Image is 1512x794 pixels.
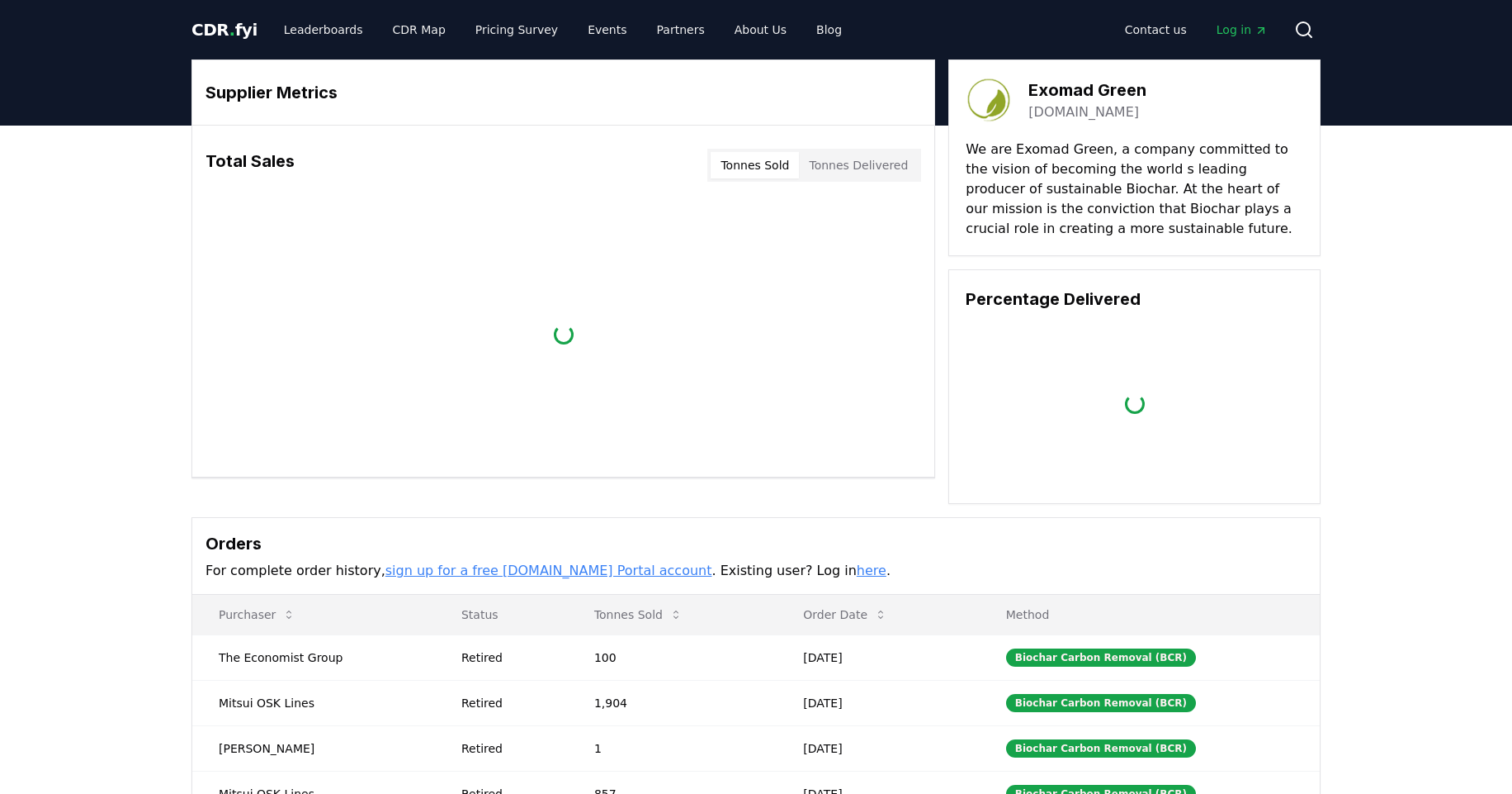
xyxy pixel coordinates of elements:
h3: Exomad Green [1028,78,1146,102]
td: Mitsui OSK Lines [192,680,435,725]
a: Events [574,15,640,45]
p: For complete order history, . Existing user? Log in . [206,561,1306,581]
a: Blog [803,15,855,45]
button: Tonnes Sold [581,598,696,631]
button: Tonnes Delivered [799,152,918,178]
a: CDR Map [380,15,459,45]
nav: Main [271,15,855,45]
span: CDR fyi [191,20,258,40]
p: We are Exomad Green, a company committed to the vision of becoming the world s leading producer o... [966,140,1303,239]
p: Method [993,606,1306,623]
span: . [229,20,235,40]
button: Order Date [790,598,900,631]
a: Pricing Survey [462,15,571,45]
td: [DATE] [777,635,979,680]
td: [DATE] [777,680,979,725]
div: Biochar Carbon Removal (BCR) [1006,739,1196,758]
td: 1 [568,725,777,771]
a: CDR.fyi [191,18,258,41]
div: Biochar Carbon Removal (BCR) [1006,649,1196,667]
a: Log in [1203,15,1281,45]
a: Contact us [1112,15,1200,45]
td: [PERSON_NAME] [192,725,435,771]
td: 1,904 [568,680,777,725]
td: 100 [568,635,777,680]
div: loading [1125,394,1145,414]
h3: Total Sales [206,149,295,182]
p: Status [448,606,555,623]
button: Purchaser [206,598,309,631]
div: Retired [461,695,555,711]
div: Retired [461,740,555,757]
div: loading [554,325,574,345]
td: [DATE] [777,725,979,771]
button: Tonnes Sold [711,152,799,178]
h3: Supplier Metrics [206,80,921,105]
td: The Economist Group [192,635,435,680]
a: Leaderboards [271,15,376,45]
div: Retired [461,649,555,666]
a: here [857,563,886,578]
img: Exomad Green-logo [966,77,1012,123]
a: Partners [644,15,718,45]
h3: Percentage Delivered [966,287,1303,311]
nav: Main [1112,15,1281,45]
a: [DOMAIN_NAME] [1028,102,1139,122]
h3: Orders [206,531,1306,556]
span: Log in [1217,21,1268,38]
div: Biochar Carbon Removal (BCR) [1006,694,1196,712]
a: sign up for a free [DOMAIN_NAME] Portal account [385,563,712,578]
a: About Us [721,15,800,45]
